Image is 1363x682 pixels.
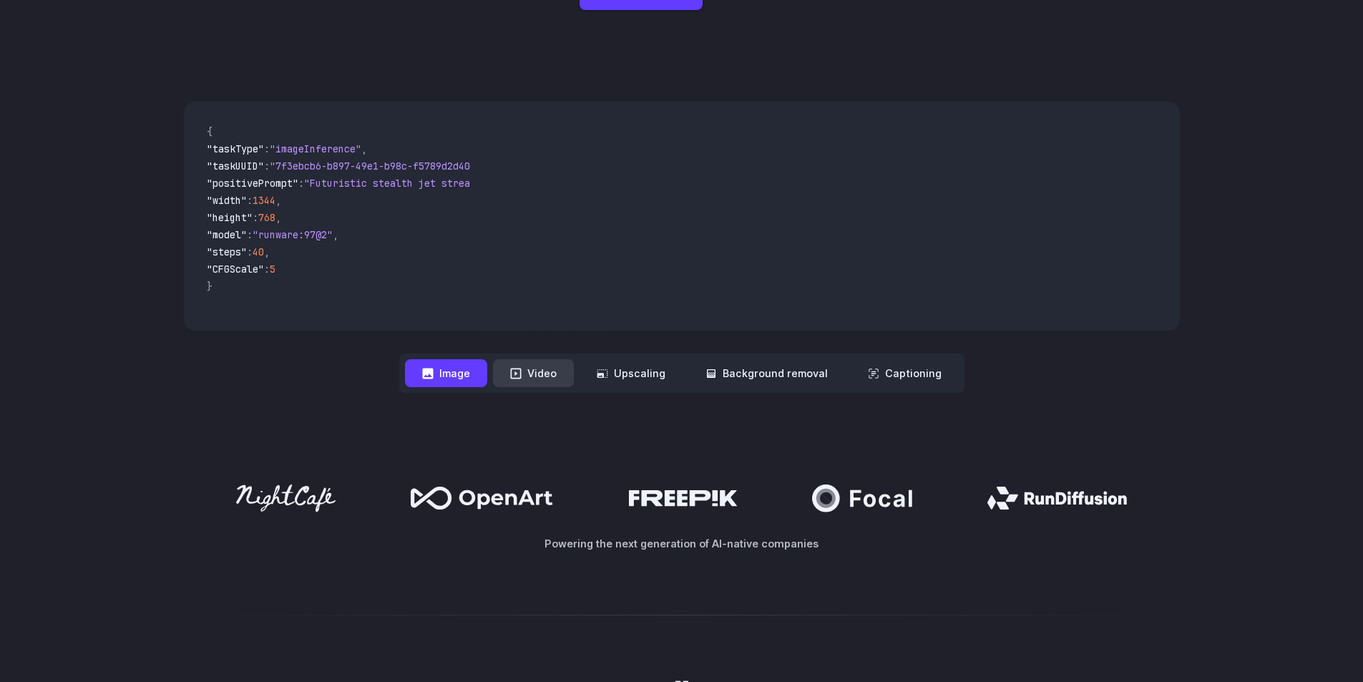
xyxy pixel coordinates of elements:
span: "Futuristic stealth jet streaking through a neon-lit cityscape with glowing purple exhaust" [304,177,825,190]
span: 5 [270,263,275,276]
button: Background removal [688,359,845,387]
span: "imageInference" [270,142,361,155]
span: , [275,194,281,207]
span: 40 [253,245,264,258]
span: : [247,194,253,207]
span: "positivePrompt" [207,177,298,190]
span: : [264,263,270,276]
span: "model" [207,228,247,241]
button: Video [493,359,574,387]
span: } [207,280,212,293]
span: "steps" [207,245,247,258]
span: : [298,177,304,190]
span: : [264,160,270,172]
span: 1344 [253,194,275,207]
span: : [247,228,253,241]
span: , [333,228,338,241]
span: , [275,211,281,224]
p: Powering the next generation of AI-native companies [184,535,1180,552]
button: Captioning [851,359,959,387]
span: : [247,245,253,258]
span: "height" [207,211,253,224]
span: : [264,142,270,155]
span: 768 [258,211,275,224]
span: , [361,142,367,155]
span: "taskType" [207,142,264,155]
span: "width" [207,194,247,207]
button: Upscaling [580,359,683,387]
span: "CFGScale" [207,263,264,276]
span: "7f3ebcb6-b897-49e1-b98c-f5789d2d40d7" [270,160,487,172]
span: "taskUUID" [207,160,264,172]
span: : [253,211,258,224]
span: "runware:97@2" [253,228,333,241]
button: Image [405,359,487,387]
span: { [207,125,212,138]
span: , [264,245,270,258]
